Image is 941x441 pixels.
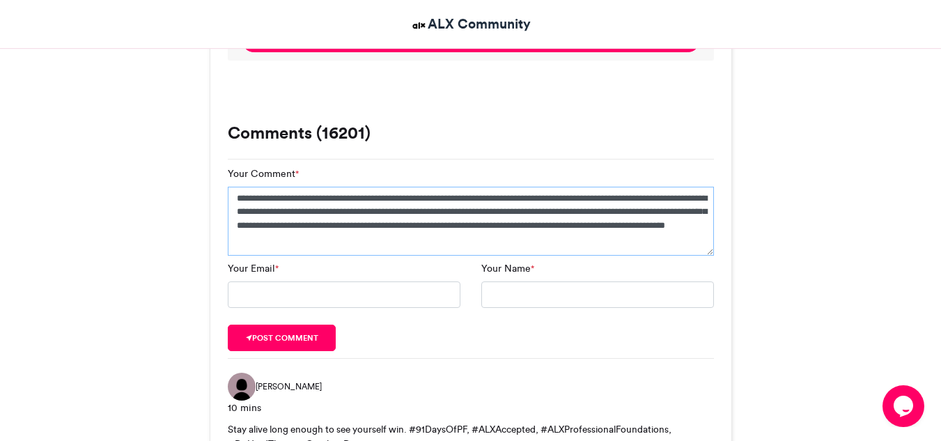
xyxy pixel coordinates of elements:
[228,401,714,415] div: 10 mins
[882,385,927,427] iframe: chat widget
[228,325,336,351] button: Post comment
[410,14,531,34] a: ALX Community
[481,261,534,276] label: Your Name
[256,380,322,393] span: [PERSON_NAME]
[228,167,299,181] label: Your Comment
[228,125,714,141] h3: Comments (16201)
[228,373,256,401] img: Clinton
[410,17,428,34] img: ALX Community
[228,261,279,276] label: Your Email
